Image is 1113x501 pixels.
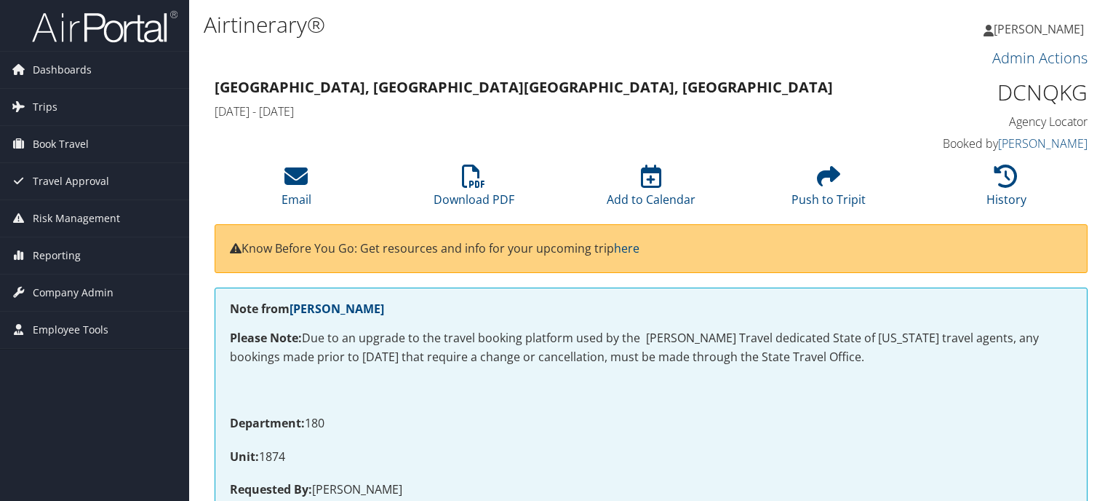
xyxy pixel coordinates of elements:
p: Know Before You Go: Get resources and info for your upcoming trip [230,240,1072,259]
strong: Department: [230,415,305,431]
span: Reporting [33,237,81,274]
strong: [GEOGRAPHIC_DATA], [GEOGRAPHIC_DATA] [GEOGRAPHIC_DATA], [GEOGRAPHIC_DATA] [215,77,833,97]
a: [PERSON_NAME] [984,7,1098,51]
img: airportal-logo.png [32,9,177,44]
h4: Booked by [886,135,1088,151]
h1: DCNQKG [886,77,1088,108]
a: History [986,173,1026,208]
a: Add to Calendar [607,173,695,208]
a: Email [282,173,311,208]
a: here [614,240,639,256]
span: Dashboards [33,52,92,88]
span: Company Admin [33,275,113,311]
h4: [DATE] - [DATE] [215,103,864,119]
span: Risk Management [33,200,120,237]
span: Trips [33,89,57,125]
span: Employee Tools [33,312,108,348]
h4: Agency Locator [886,114,1088,130]
a: [PERSON_NAME] [290,301,384,317]
a: [PERSON_NAME] [998,135,1088,151]
a: Push to Tripit [791,173,866,208]
h1: Airtinerary® [204,9,800,40]
a: Admin Actions [992,48,1088,68]
p: 180 [230,414,1072,433]
strong: Note from [230,301,384,317]
span: [PERSON_NAME] [994,21,1084,37]
strong: Unit: [230,449,259,465]
strong: Please Note: [230,330,302,346]
p: [PERSON_NAME] [230,481,1072,500]
span: Book Travel [33,126,89,162]
span: Travel Approval [33,163,109,200]
a: Download PDF [434,173,514,208]
p: Due to an upgrade to the travel booking platform used by the [PERSON_NAME] Travel dedicated State... [230,329,1072,366]
strong: Requested By: [230,481,312,497]
p: 1874 [230,448,1072,467]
